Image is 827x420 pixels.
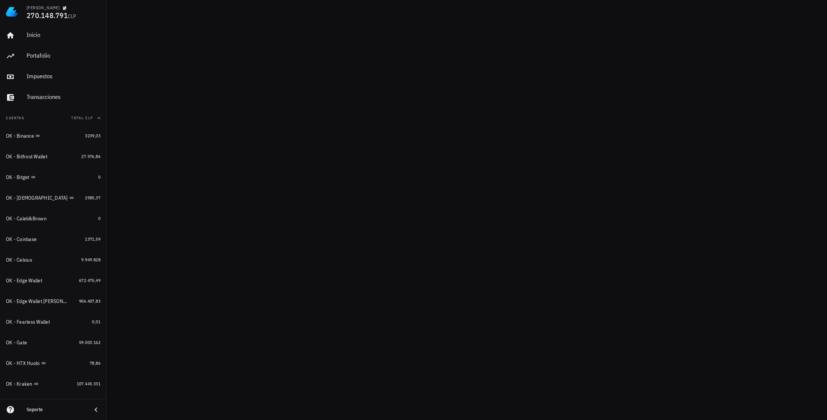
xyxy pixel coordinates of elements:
a: OK - Caleb&Brown 0 [3,210,103,227]
a: OK - Kraken 107.445.331 [3,375,103,393]
a: OK - [DEMOGRAPHIC_DATA] 2585,37 [3,189,103,207]
div: [PERSON_NAME] [27,5,59,11]
div: OK - Edge Wallet [PERSON_NAME] [6,298,69,304]
span: 0,01 [92,319,100,324]
div: Soporte [27,407,86,413]
a: Impuestos [3,68,103,86]
span: 3239,03 [85,133,100,138]
a: OK - Edge Wallet [PERSON_NAME] 906.407,83 [3,292,103,310]
div: OK - Kraken [6,381,32,387]
div: OK - Fearless Wallet [6,319,50,325]
a: OK - Coinbase 1371,59 [3,230,103,248]
a: OK - Bitget 0 [3,168,103,186]
div: OK - Bitfrost Wallet [6,154,47,160]
div: OK - Bitget [6,174,30,180]
span: 9.949.828 [81,257,100,262]
div: Transacciones [27,93,100,100]
span: 59.003.162 [79,340,100,345]
span: 1371,59 [85,236,100,242]
a: OK - Gate 59.003.162 [3,334,103,351]
a: OK - Bitfrost Wallet 27.576,86 [3,148,103,165]
a: OK - Fearless Wallet 0,01 [3,313,103,331]
span: 906.407,83 [79,298,100,304]
a: OK - Edge Wallet 672.475,49 [3,272,103,289]
div: Inicio [27,31,100,38]
span: 78,86 [90,360,100,366]
div: Impuestos [27,73,100,80]
span: 2585,37 [85,195,100,200]
a: OK - Celsius 9.949.828 [3,251,103,269]
a: Transacciones [3,89,103,106]
span: 270.148.791 [27,10,68,20]
a: Portafolio [3,47,103,65]
a: OK - Binance 3239,03 [3,127,103,145]
div: OK - [DEMOGRAPHIC_DATA] [6,195,68,201]
div: OK - Celsius [6,257,32,263]
div: OK - Coinbase [6,236,37,242]
div: OK - Gate [6,340,27,346]
a: OK - HTX Huobi 78,86 [3,354,103,372]
img: LedgiFi [6,6,18,18]
span: 672.475,49 [79,278,100,283]
span: Total CLP [71,116,93,120]
span: 0 [98,216,100,221]
span: 27.576,86 [81,154,100,159]
div: Portafolio [27,52,100,59]
div: OK - Edge Wallet [6,278,42,284]
span: 0 [98,174,100,180]
button: CuentasTotal CLP [3,109,103,127]
div: OK - HTX Huobi [6,360,40,366]
span: 107.445.331 [77,381,100,386]
span: CLP [68,13,76,20]
a: Inicio [3,27,103,44]
div: OK - Caleb&Brown [6,216,47,222]
div: OK - Binance [6,133,34,139]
